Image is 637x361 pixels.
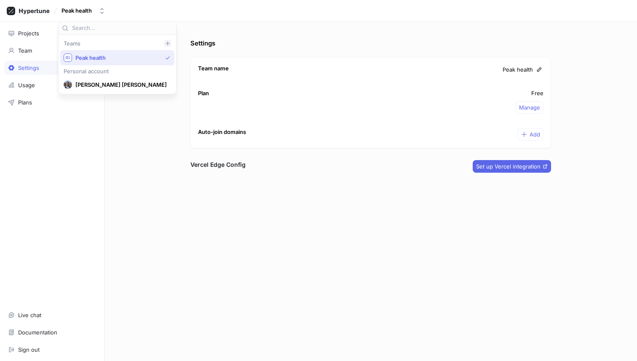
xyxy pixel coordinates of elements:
input: Search... [72,24,173,32]
div: Live chat [18,312,41,318]
a: Plans [4,95,100,110]
span: Add [530,132,540,137]
span: Manage [519,105,540,110]
p: Plan [198,89,209,98]
h3: Vercel Edge Config [190,160,246,169]
span: Peak health [75,54,162,62]
a: Usage [4,78,100,92]
p: Auto-join domains [198,128,246,136]
div: Plans [18,99,32,106]
div: Settings [18,64,39,71]
p: Settings [190,39,551,48]
p: Team name [198,64,229,73]
div: Peak health [62,7,92,14]
img: User [64,80,72,89]
button: Set up Vercel integration [473,160,551,173]
div: Team [18,47,32,54]
span: Peak health [503,66,533,74]
button: Add [517,128,543,141]
a: Documentation [4,325,100,340]
a: Settings [4,61,100,75]
span: Set up Vercel integration [476,164,541,169]
p: Free [531,89,543,98]
span: [PERSON_NAME] [PERSON_NAME] [75,81,167,88]
div: Teams [60,40,174,47]
a: Team [4,43,100,58]
button: Manage [516,101,543,114]
div: Personal account [60,69,174,74]
button: Peak health [58,4,109,18]
div: Projects [18,30,39,37]
div: Sign out [18,346,40,353]
div: Usage [18,82,35,88]
div: Documentation [18,329,57,336]
a: Projects [4,26,100,40]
